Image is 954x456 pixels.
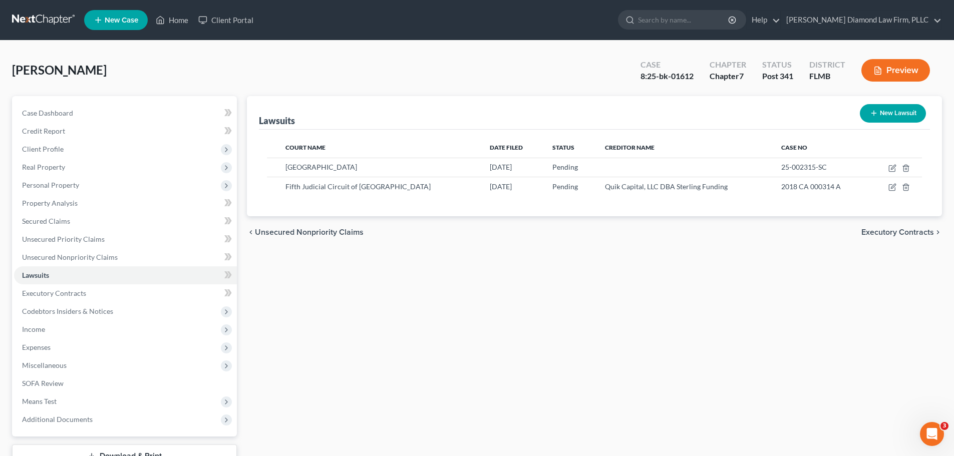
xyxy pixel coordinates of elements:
span: New Case [105,17,138,24]
span: Codebtors Insiders & Notices [22,307,113,315]
span: 2018 CA 000314 A [781,182,841,191]
span: Unsecured Nonpriority Claims [22,253,118,261]
div: FLMB [809,71,845,82]
input: Search by name... [638,11,730,29]
span: Miscellaneous [22,361,67,369]
div: Chapter [710,71,746,82]
span: Additional Documents [22,415,93,423]
i: chevron_right [934,228,942,236]
a: Lawsuits [14,266,237,284]
div: Post 341 [762,71,793,82]
a: Help [747,11,780,29]
div: 8:25-bk-01612 [641,71,694,82]
span: Executory Contracts [861,228,934,236]
span: 7 [739,71,744,81]
span: Case Dashboard [22,109,73,117]
span: [DATE] [490,182,512,191]
button: Preview [861,59,930,82]
button: New Lawsuit [860,104,926,123]
a: Unsecured Priority Claims [14,230,237,248]
span: [PERSON_NAME] [12,63,107,77]
div: Status [762,59,793,71]
a: Case Dashboard [14,104,237,122]
span: Expenses [22,343,51,351]
a: Unsecured Nonpriority Claims [14,248,237,266]
span: Pending [552,182,578,191]
span: Fifth Judicial Circuit of [GEOGRAPHIC_DATA] [285,182,431,191]
span: Secured Claims [22,217,70,225]
span: Case No [781,144,807,151]
span: Pending [552,163,578,171]
span: Date Filed [490,144,523,151]
div: Lawsuits [259,115,295,127]
span: Status [552,144,574,151]
span: Creditor Name [605,144,655,151]
span: Personal Property [22,181,79,189]
a: Credit Report [14,122,237,140]
span: Lawsuits [22,271,49,279]
a: Home [151,11,193,29]
iframe: Intercom live chat [920,422,944,446]
span: Quik Capital, LLC DBA Sterling Funding [605,182,728,191]
a: Secured Claims [14,212,237,230]
span: SOFA Review [22,379,64,387]
span: Income [22,325,45,333]
a: [PERSON_NAME] Diamond Law Firm, PLLC [781,11,941,29]
span: Unsecured Priority Claims [22,235,105,243]
div: Chapter [710,59,746,71]
a: SOFA Review [14,374,237,392]
span: Credit Report [22,127,65,135]
a: Executory Contracts [14,284,237,302]
span: Real Property [22,163,65,171]
span: Unsecured Nonpriority Claims [255,228,364,236]
span: Property Analysis [22,199,78,207]
span: 3 [940,422,948,430]
span: Means Test [22,397,57,405]
button: chevron_left Unsecured Nonpriority Claims [247,228,364,236]
a: Property Analysis [14,194,237,212]
span: [GEOGRAPHIC_DATA] [285,163,357,171]
a: Client Portal [193,11,258,29]
div: District [809,59,845,71]
span: 25-002315-SC [781,163,827,171]
span: [DATE] [490,163,512,171]
span: Court Name [285,144,326,151]
i: chevron_left [247,228,255,236]
button: Executory Contracts chevron_right [861,228,942,236]
span: Executory Contracts [22,289,86,297]
span: Client Profile [22,145,64,153]
div: Case [641,59,694,71]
